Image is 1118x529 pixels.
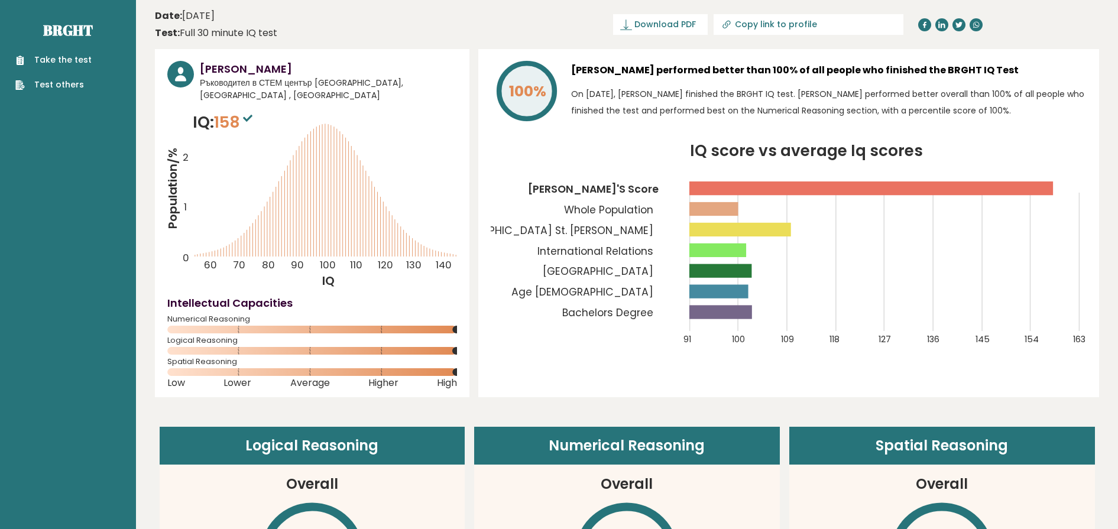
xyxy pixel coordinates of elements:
[167,359,457,364] span: Spatial Reasoning
[184,200,187,214] tspan: 1
[442,223,653,238] tspan: [GEOGRAPHIC_DATA] St. [PERSON_NAME]
[474,427,780,465] header: Numerical Reasoning
[916,473,968,495] h3: Overall
[164,148,181,229] tspan: Population/%
[368,381,398,385] span: Higher
[1025,333,1039,345] tspan: 154
[407,258,422,272] tspan: 130
[613,14,708,35] a: Download PDF
[378,258,394,272] tspan: 120
[15,79,92,91] a: Test others
[683,333,691,345] tspan: 91
[286,473,338,495] h3: Overall
[320,258,336,272] tspan: 100
[200,77,457,102] span: Ръководител в СТЕМ център [GEOGRAPHIC_DATA], [GEOGRAPHIC_DATA] , [GEOGRAPHIC_DATA]
[155,26,277,40] div: Full 30 minute IQ test
[437,381,457,385] span: High
[691,140,923,161] tspan: IQ score vs average Iq scores
[291,258,304,272] tspan: 90
[155,9,215,23] time: [DATE]
[789,427,1095,465] header: Spatial Reasoning
[511,285,653,299] tspan: Age [DEMOGRAPHIC_DATA]
[183,251,189,265] tspan: 0
[543,264,653,278] tspan: [GEOGRAPHIC_DATA]
[167,338,457,343] span: Logical Reasoning
[15,54,92,66] a: Take the test
[436,258,452,272] tspan: 140
[223,381,251,385] span: Lower
[233,258,245,272] tspan: 70
[537,244,653,258] tspan: International Relations
[879,333,891,345] tspan: 127
[263,258,276,272] tspan: 80
[571,86,1087,119] p: On [DATE], [PERSON_NAME] finished the BRGHT IQ test. [PERSON_NAME] performed better overall than ...
[167,295,457,311] h4: Intellectual Capacities
[193,111,255,134] p: IQ:
[829,333,840,345] tspan: 118
[43,21,93,40] a: Brght
[155,26,180,40] b: Test:
[200,61,457,77] h3: [PERSON_NAME]
[160,427,465,465] header: Logical Reasoning
[167,317,457,322] span: Numerical Reasoning
[214,111,255,133] span: 158
[155,9,182,22] b: Date:
[509,81,546,102] tspan: 100%
[976,333,990,345] tspan: 145
[204,258,217,272] tspan: 60
[927,333,939,345] tspan: 136
[781,333,794,345] tspan: 109
[564,203,653,217] tspan: Whole Population
[290,381,330,385] span: Average
[634,18,696,31] span: Download PDF
[562,306,653,320] tspan: Bachelors Degree
[183,150,189,164] tspan: 2
[1073,333,1085,345] tspan: 163
[601,473,653,495] h3: Overall
[571,61,1087,80] h3: [PERSON_NAME] performed better than 100% of all people who finished the BRGHT IQ Test
[322,273,335,290] tspan: IQ
[733,333,746,345] tspan: 100
[528,182,659,196] tspan: [PERSON_NAME]'S Score
[167,381,185,385] span: Low
[350,258,362,272] tspan: 110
